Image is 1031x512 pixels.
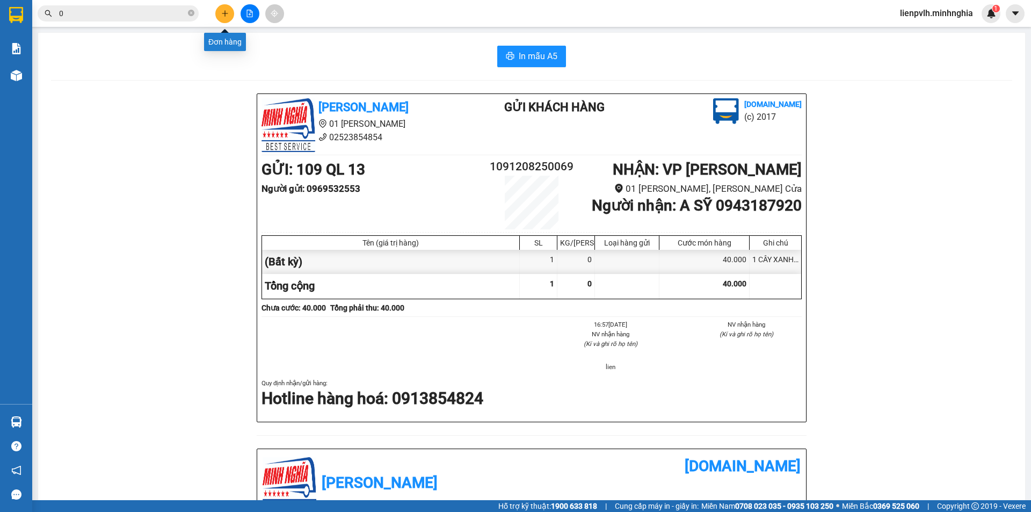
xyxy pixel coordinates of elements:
strong: Hotline hàng hoá: 0913854824 [262,389,483,408]
span: caret-down [1011,9,1020,18]
span: close-circle [188,10,194,16]
i: (Kí và ghi rõ họ tên) [720,330,773,338]
span: 40.000 [723,279,746,288]
b: Gửi khách hàng [504,100,605,114]
li: 01 [PERSON_NAME] [5,24,205,37]
span: notification [11,465,21,475]
span: | [927,500,929,512]
span: phone [318,133,327,141]
span: 0 [587,279,592,288]
span: ⚪️ [836,504,839,508]
li: NV nhận hàng [555,329,666,339]
div: 0 [557,250,595,274]
b: GỬI : 109 QL 13 [5,67,108,85]
li: lien [555,362,666,372]
img: logo.jpg [263,457,316,511]
li: 01 [PERSON_NAME] [262,117,461,131]
b: [PERSON_NAME] [62,7,152,20]
span: Tổng cộng [265,279,315,292]
span: In mẫu A5 [519,49,557,63]
div: 1 [520,250,557,274]
div: Đơn hàng [204,33,246,51]
img: logo.jpg [713,98,739,124]
span: close-circle [188,9,194,19]
span: aim [271,10,278,17]
li: 16:57[DATE] [555,320,666,329]
span: Cung cấp máy in - giấy in: [615,500,699,512]
span: plus [221,10,229,17]
img: logo-vxr [9,7,23,23]
img: logo.jpg [5,5,59,59]
span: lienpvlh.minhnghia [891,6,982,20]
b: GỬI : 109 QL 13 [262,161,365,178]
span: search [45,10,52,17]
button: printerIn mẫu A5 [497,46,566,67]
span: environment [62,26,70,34]
h2: 1091208250069 [487,158,577,176]
i: (Kí và ghi rõ họ tên) [584,340,637,348]
img: warehouse-icon [11,416,22,428]
span: 1 [550,279,554,288]
div: 1 CÂY XANH QUE HÀN [750,250,801,274]
img: solution-icon [11,43,22,54]
strong: 1900 633 818 [551,502,597,510]
b: NHẬN : VP [PERSON_NAME] [613,161,802,178]
button: plus [215,4,234,23]
span: message [11,489,21,500]
b: Tổng phải thu: 40.000 [330,304,404,312]
div: KG/[PERSON_NAME] [560,239,592,247]
div: Loại hàng gửi [598,239,656,247]
b: Người nhận : A SỸ 0943187920 [592,197,802,214]
img: warehouse-icon [11,70,22,81]
button: file-add [241,4,259,23]
b: [PERSON_NAME] [318,100,409,114]
strong: 0708 023 035 - 0935 103 250 [735,502,833,510]
button: caret-down [1006,4,1025,23]
sup: 1 [992,5,1000,12]
li: 02523854854 [262,131,461,144]
span: Miền Bắc [842,500,919,512]
div: Cước món hàng [662,239,746,247]
li: 01 [PERSON_NAME], [PERSON_NAME] Cửa [577,182,802,196]
img: icon-new-feature [986,9,996,18]
span: 1 [994,5,998,12]
button: aim [265,4,284,23]
b: [PERSON_NAME] [322,474,438,492]
b: Người gửi : 0969532553 [262,183,360,194]
span: environment [318,119,327,128]
b: [DOMAIN_NAME] [744,100,802,109]
b: Chưa cước : 40.000 [262,304,326,312]
div: Tên (giá trị hàng) [265,239,517,247]
div: Ghi chú [752,239,798,247]
span: file-add [246,10,253,17]
div: (Bất kỳ) [262,250,520,274]
li: (c) 2017 [744,110,802,124]
img: logo.jpg [262,98,315,152]
span: Hỗ trợ kỹ thuật: [498,500,597,512]
div: Quy định nhận/gửi hàng : [262,378,802,410]
span: printer [506,52,514,62]
span: environment [614,184,623,193]
input: Tìm tên, số ĐT hoặc mã đơn [59,8,186,19]
span: copyright [971,502,979,510]
li: NV nhận hàng [692,320,802,329]
strong: 0369 525 060 [873,502,919,510]
div: SL [522,239,554,247]
span: phone [62,39,70,48]
div: 40.000 [659,250,750,274]
span: Miền Nam [701,500,833,512]
b: [DOMAIN_NAME] [685,457,801,475]
span: | [605,500,607,512]
span: question-circle [11,441,21,451]
li: 02523854854 [5,37,205,51]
